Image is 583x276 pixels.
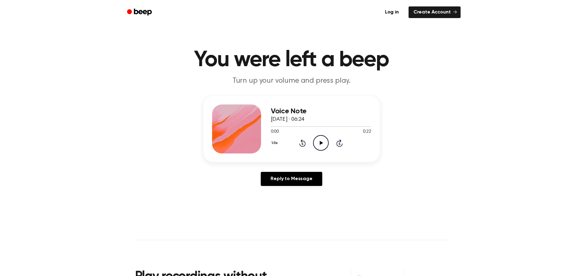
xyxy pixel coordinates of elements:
p: Turn up your volume and press play. [174,76,409,86]
span: 0:22 [363,129,371,135]
h1: You were left a beep [135,49,448,71]
h3: Voice Note [271,107,371,115]
a: Reply to Message [261,172,322,186]
a: Log in [379,5,405,19]
span: 0:00 [271,129,279,135]
a: Beep [123,6,157,18]
button: 1.0x [271,138,280,148]
span: [DATE] · 06:24 [271,117,305,122]
a: Create Account [409,6,461,18]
